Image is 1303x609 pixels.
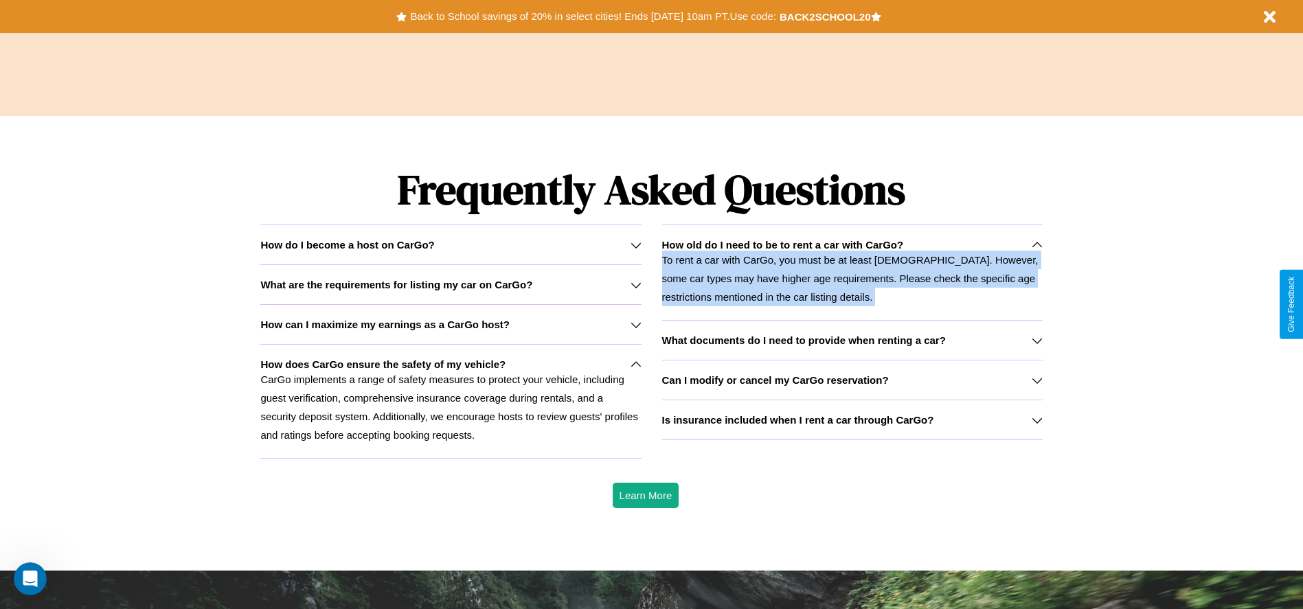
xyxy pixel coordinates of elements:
[1287,277,1296,332] div: Give Feedback
[260,358,506,370] h3: How does CarGo ensure the safety of my vehicle?
[613,483,679,508] button: Learn More
[260,319,510,330] h3: How can I maximize my earnings as a CarGo host?
[260,370,641,444] p: CarGo implements a range of safety measures to protect your vehicle, including guest verification...
[14,562,47,595] iframe: Intercom live chat
[662,414,934,426] h3: Is insurance included when I rent a car through CarGo?
[662,251,1043,306] p: To rent a car with CarGo, you must be at least [DEMOGRAPHIC_DATA]. However, some car types may ha...
[407,7,779,26] button: Back to School savings of 20% in select cities! Ends [DATE] 10am PT.Use code:
[662,334,946,346] h3: What documents do I need to provide when renting a car?
[260,154,1042,225] h1: Frequently Asked Questions
[260,279,532,290] h3: What are the requirements for listing my car on CarGo?
[260,239,434,251] h3: How do I become a host on CarGo?
[662,374,889,386] h3: Can I modify or cancel my CarGo reservation?
[780,11,871,23] b: BACK2SCHOOL20
[662,239,904,251] h3: How old do I need to be to rent a car with CarGo?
